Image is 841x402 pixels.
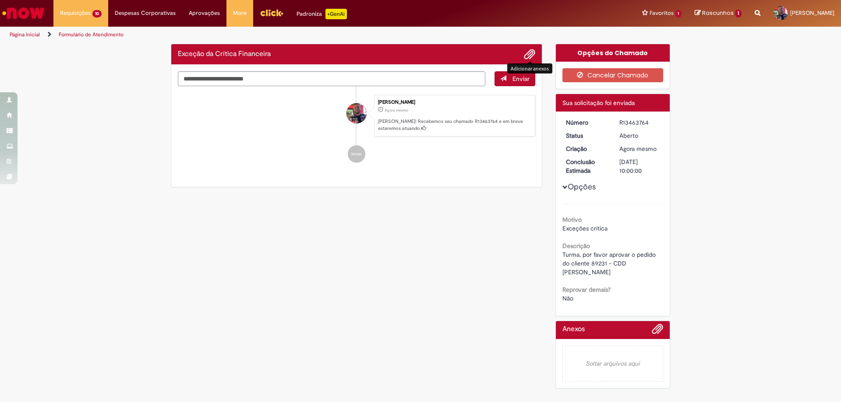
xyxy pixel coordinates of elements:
div: Rafael Farias Ribeiro De Oliveira [346,103,367,123]
span: 1 [675,10,682,17]
dt: Criação [559,144,613,153]
div: Aberto [619,131,660,140]
div: [DATE] 10:00:00 [619,157,660,175]
span: Sua solicitação foi enviada [562,99,635,107]
span: Agora mesmo [385,108,408,113]
span: Requisições [60,9,91,17]
div: R13463764 [619,118,660,127]
button: Adicionar anexos [652,323,663,339]
time: 29/08/2025 17:20:42 [619,145,657,153]
div: Opções do Chamado [556,44,670,62]
dt: Conclusão Estimada [559,157,613,175]
span: Agora mesmo [619,145,657,153]
div: Padroniza [297,9,347,19]
span: Turma, por favor aprovar o pedido do cliente 89231 - CDD [PERSON_NAME] [562,251,657,276]
div: [PERSON_NAME] [378,100,530,105]
span: Despesas Corporativas [115,9,176,17]
ul: Trilhas de página [7,27,554,43]
b: Motivo [562,216,582,224]
span: More [233,9,247,17]
h2: Exceção da Crítica Financeira Histórico de tíquete [178,50,271,58]
li: Rafael Farias Ribeiro De Oliveira [178,95,535,137]
div: 29/08/2025 17:20:42 [619,144,660,153]
ul: Histórico de tíquete [178,86,535,172]
button: Adicionar anexos [524,49,535,60]
p: +GenAi [325,9,347,19]
b: Reprovar demais? [562,286,611,294]
img: click_logo_yellow_360x200.png [260,6,283,19]
span: 10 [92,10,102,17]
span: Favoritos [650,9,674,17]
a: Formulário de Atendimento [59,31,124,38]
span: 1 [735,10,742,17]
span: [PERSON_NAME] [790,9,834,17]
em: Soltar arquivos aqui [562,346,664,381]
img: ServiceNow [1,4,46,22]
dt: Status [559,131,613,140]
h2: Anexos [562,325,585,333]
textarea: Digite sua mensagem aqui... [178,71,485,86]
span: Exceções crítica [562,224,608,232]
time: 29/08/2025 17:20:42 [385,108,408,113]
a: Página inicial [10,31,40,38]
span: Não [562,294,573,302]
p: [PERSON_NAME]! Recebemos seu chamado R13463764 e em breve estaremos atuando. [378,118,530,132]
div: Adicionar anexos [507,63,552,73]
span: Aprovações [189,9,220,17]
button: Enviar [495,71,535,86]
dt: Número [559,118,613,127]
span: Rascunhos [702,9,734,17]
a: Rascunhos [695,9,742,17]
span: Enviar [512,75,530,83]
button: Cancelar Chamado [562,68,664,82]
b: Descrição [562,242,590,250]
